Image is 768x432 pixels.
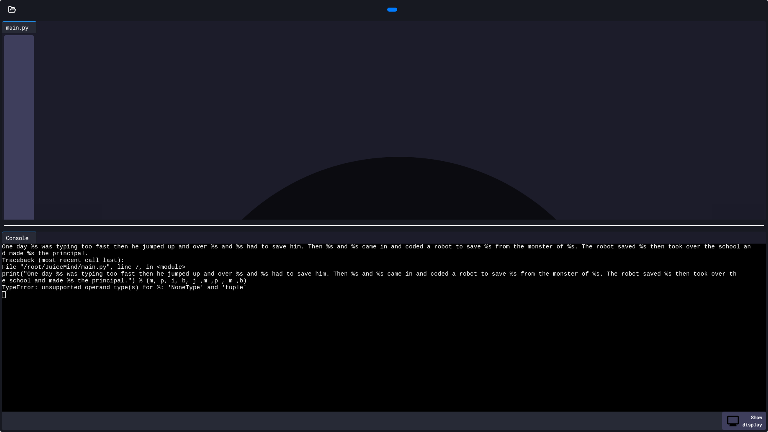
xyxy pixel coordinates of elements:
[2,244,751,250] span: One day %s was typing too fast then he jumped up and over %s and %s had to save him. Then %s and ...
[2,264,186,271] span: File "/root/JuiceMind/main.py", line 7, in <module>
[2,271,736,278] span: print("One day %s was typing too fast then he jumped up and over %s and %s had to save him. Then ...
[2,278,247,284] span: e school and made %s the principal.") % (m, p, i, b, j ,m ,p , m ,b)
[2,257,124,264] span: Traceback (most recent call last):
[2,284,247,291] span: TypeError: unsupported operand type(s) for %: 'NoneType' and 'tuple'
